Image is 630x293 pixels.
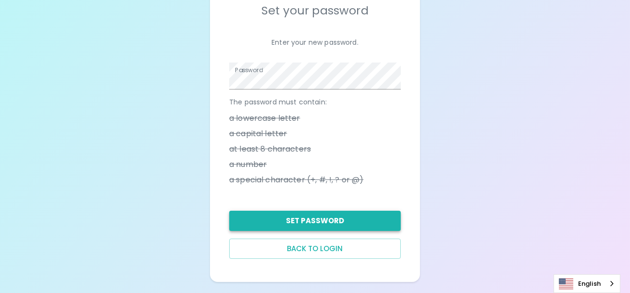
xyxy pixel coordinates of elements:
[229,113,300,124] span: a lowercase letter
[229,174,364,186] span: a special character (+, #, !, ? or @)
[229,159,267,170] span: a number
[229,143,311,155] span: at least 8 characters
[229,239,401,259] button: Back to login
[229,97,401,107] p: The password must contain:
[554,275,620,293] a: English
[229,3,401,18] h5: Set your password
[554,274,620,293] aside: Language selected: English
[229,38,401,47] p: Enter your new password.
[235,66,263,74] label: Password
[554,274,620,293] div: Language
[229,128,287,140] span: a capital letter
[229,211,401,231] button: Set Password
